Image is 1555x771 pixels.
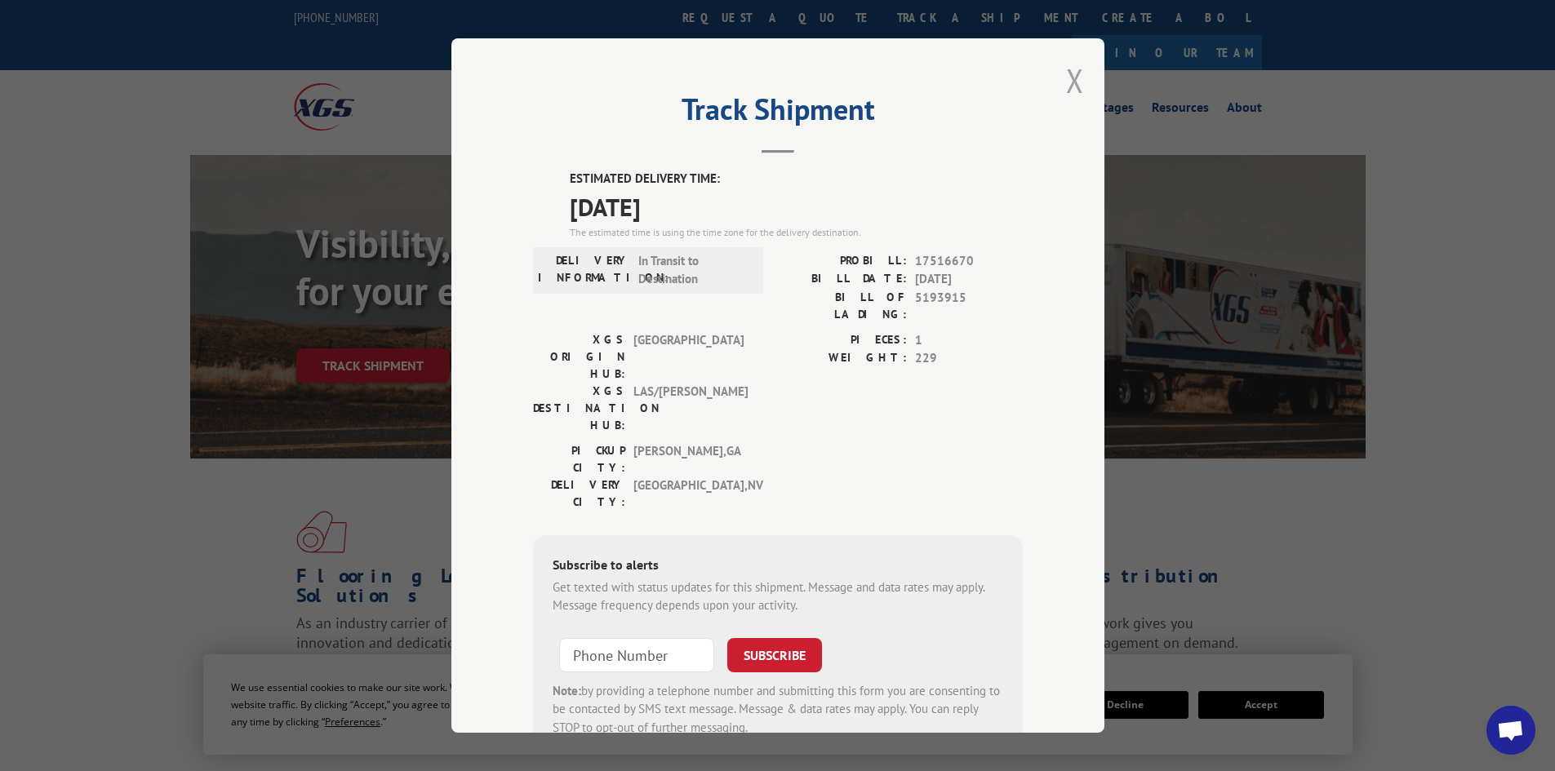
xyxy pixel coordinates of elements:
[915,349,1023,368] span: 229
[915,331,1023,350] span: 1
[1066,59,1084,102] button: Close modal
[727,638,822,672] button: SUBSCRIBE
[633,331,744,383] span: [GEOGRAPHIC_DATA]
[778,252,907,271] label: PROBILL:
[533,383,625,434] label: XGS DESTINATION HUB:
[553,578,1003,615] div: Get texted with status updates for this shipment. Message and data rates may apply. Message frequ...
[778,331,907,350] label: PIECES:
[553,555,1003,578] div: Subscribe to alerts
[633,476,744,511] span: [GEOGRAPHIC_DATA] , NV
[915,270,1023,289] span: [DATE]
[778,349,907,368] label: WEIGHT:
[638,252,749,289] span: In Transit to Destination
[1486,706,1535,755] div: Open chat
[915,252,1023,271] span: 17516670
[533,476,625,511] label: DELIVERY CITY:
[553,683,581,698] strong: Note:
[533,331,625,383] label: XGS ORIGIN HUB:
[533,98,1023,129] h2: Track Shipment
[553,682,1003,738] div: by providing a telephone number and submitting this form you are consenting to be contacted by SM...
[633,442,744,476] span: [PERSON_NAME] , GA
[559,638,714,672] input: Phone Number
[533,442,625,476] label: PICKUP CITY:
[570,188,1023,225] span: [DATE]
[778,270,907,289] label: BILL DATE:
[778,289,907,323] label: BILL OF LADING:
[633,383,744,434] span: LAS/[PERSON_NAME]
[538,252,630,289] label: DELIVERY INFORMATION:
[570,225,1023,240] div: The estimated time is using the time zone for the delivery destination.
[915,289,1023,323] span: 5193915
[570,170,1023,188] label: ESTIMATED DELIVERY TIME:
